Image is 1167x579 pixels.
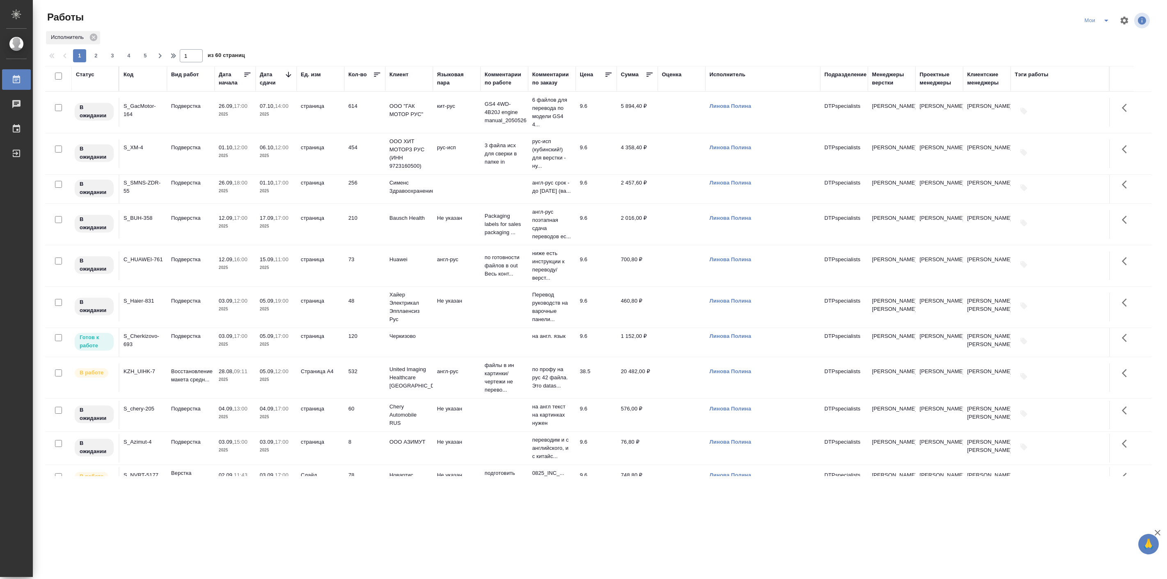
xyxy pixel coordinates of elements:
[532,208,572,241] p: англ-рус поэтапная сдача переводов ес...
[1134,13,1151,28] span: Посмотреть информацию
[89,49,103,62] button: 2
[260,340,293,349] p: 2025
[1117,210,1137,230] button: Здесь прячутся важные кнопки
[915,210,963,239] td: [PERSON_NAME]
[532,179,572,195] p: англ-рус срок - до [DATE] (ва...
[260,264,293,272] p: 2025
[344,434,385,463] td: 8
[963,251,1011,280] td: [PERSON_NAME]
[234,144,247,150] p: 12:00
[80,257,109,273] p: В ожидании
[260,439,275,445] p: 03.09,
[297,293,344,321] td: страница
[124,144,163,152] div: S_XM-4
[219,222,252,230] p: 2025
[74,255,114,275] div: Исполнитель назначен, приступать к работе пока рано
[260,333,275,339] p: 05.09,
[617,434,658,463] td: 76,80 ₽
[260,406,275,412] p: 04.09,
[219,71,243,87] div: Дата начала
[580,71,593,79] div: Цена
[820,139,868,168] td: DTPspecialists
[963,293,1011,321] td: [PERSON_NAME], [PERSON_NAME]
[963,175,1011,203] td: [PERSON_NAME]
[1015,144,1033,162] button: Добавить тэги
[275,180,288,186] p: 17:00
[234,406,247,412] p: 13:00
[80,406,109,422] p: В ожидании
[433,98,481,127] td: кит-рус
[122,49,135,62] button: 4
[124,102,163,119] div: S_GacMotor-164
[124,297,163,305] div: S_Haier-831
[275,256,288,262] p: 11:00
[576,293,617,321] td: 9.6
[124,471,163,479] div: S_NVRT-5177
[915,434,963,463] td: [PERSON_NAME]
[389,102,429,119] p: ООО "ГАК МОТОР РУС"
[820,210,868,239] td: DTPspecialists
[617,467,658,496] td: 748,80 ₽
[820,363,868,392] td: DTPspecialists
[80,180,109,196] p: В ожидании
[344,401,385,429] td: 60
[963,139,1011,168] td: [PERSON_NAME]
[1142,536,1156,553] span: 🙏
[915,363,963,392] td: [PERSON_NAME]
[124,438,163,446] div: S_Azimut-4
[576,139,617,168] td: 9.6
[260,71,284,87] div: Дата сдачи
[1015,71,1048,79] div: Тэги работы
[74,332,114,351] div: Исполнитель может приступить к работе
[1117,139,1137,159] button: Здесь прячутся важные кнопки
[576,251,617,280] td: 9.6
[872,405,911,413] p: [PERSON_NAME]
[389,214,429,222] p: Bausch Health
[915,293,963,321] td: [PERSON_NAME]
[275,215,288,221] p: 17:00
[348,71,367,79] div: Кол-во
[1117,467,1137,487] button: Здесь прячутся важные кнопки
[872,144,911,152] p: [PERSON_NAME]
[576,467,617,496] td: 9.6
[171,144,211,152] p: Подверстка
[260,222,293,230] p: 2025
[1015,471,1033,489] button: Добавить тэги
[344,363,385,392] td: 532
[1117,293,1137,312] button: Здесь прячутся важные кнопки
[74,102,114,121] div: Исполнитель назначен, приступать к работе пока рано
[171,179,211,187] p: Подверстка
[219,215,234,221] p: 12.09,
[1117,251,1137,271] button: Здесь прячутся важные кнопки
[532,403,572,427] p: на англ текст на картинках нужен
[219,110,252,119] p: 2025
[124,179,163,195] div: S_SMNS-ZDR-55
[576,98,617,127] td: 9.6
[80,145,109,161] p: В ожидании
[219,187,252,195] p: 2025
[1138,534,1159,554] button: 🙏
[437,71,476,87] div: Языковая пара
[260,376,293,384] p: 2025
[389,179,429,195] p: Сименс Здравоохранение
[433,467,481,496] td: Не указан
[820,434,868,463] td: DTPspecialists
[219,298,234,304] p: 03.09,
[89,52,103,60] span: 2
[963,363,1011,392] td: [PERSON_NAME]
[297,328,344,357] td: страница
[260,256,275,262] p: 15.09,
[389,403,429,427] p: Chery Automobile RUS
[1117,98,1137,118] button: Здесь прячутся важные кнопки
[219,376,252,384] p: 2025
[920,71,959,87] div: Проектные менеджеры
[124,405,163,413] div: S_chery-205
[662,71,682,79] div: Оценка
[219,144,234,150] p: 01.10,
[1015,297,1033,315] button: Добавить тэги
[208,50,245,62] span: из 60 страниц
[260,152,293,160] p: 2025
[433,293,481,321] td: Не указан
[344,467,385,496] td: 78
[124,332,163,349] div: S_Cherkizovo-693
